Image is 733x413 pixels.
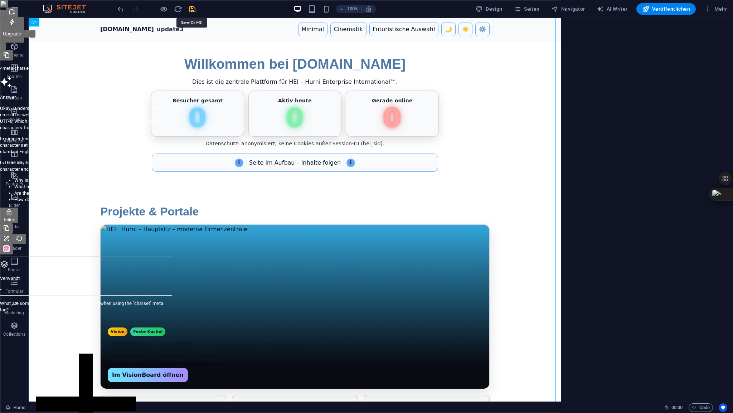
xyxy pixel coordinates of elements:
span: 00 00 [671,403,683,412]
span: Veröffentlichen [642,5,690,13]
button: Veröffentlichen [636,3,696,15]
button: Code [689,403,713,412]
button: Navigator [548,3,588,15]
button: Usercentrics [719,403,727,412]
span: AI Writer [597,5,628,13]
button: Mehr [702,3,730,15]
span: Mehr [704,5,727,13]
span: Navigator [551,5,585,13]
button: AI Writer [594,3,631,15]
h6: Session-Zeit [664,403,683,412]
span: : [676,405,678,410]
span: Code [692,403,710,412]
